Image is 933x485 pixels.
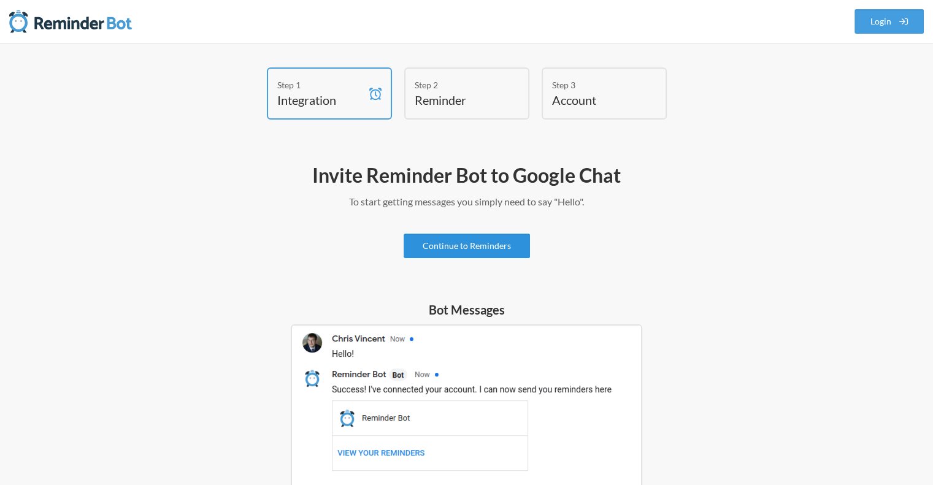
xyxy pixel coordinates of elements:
[415,91,501,109] h4: Reminder
[552,78,638,91] div: Step 3
[277,78,363,91] div: Step 1
[9,9,132,34] img: Reminder Bot
[854,9,924,34] a: Login
[291,301,642,318] h5: Bot Messages
[111,162,823,188] h2: Invite Reminder Bot to Google Chat
[277,91,363,109] h4: Integration
[404,234,530,258] a: Continue to Reminders
[552,91,638,109] h4: Account
[415,78,501,91] div: Step 2
[111,194,823,209] p: To start getting messages you simply need to say "Hello".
